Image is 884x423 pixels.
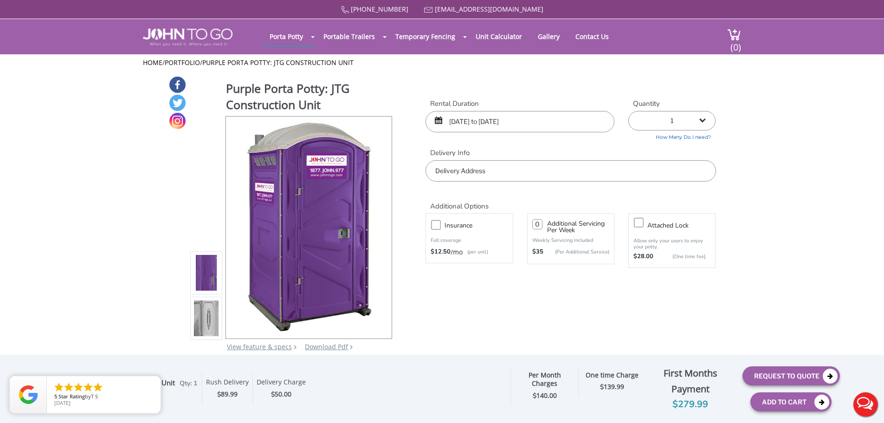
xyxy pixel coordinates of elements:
input: Delivery Address [426,160,716,182]
img: Call [341,6,349,14]
img: JOHN to go [143,28,232,46]
span: 89.99 [221,390,238,398]
a: Facebook [169,77,186,93]
strong: Per Month Charges [529,371,561,388]
span: Star Rating [58,393,85,400]
li:  [73,382,84,393]
div: Delivery Charge [257,378,306,389]
p: Allow only your users to enjoy your potty. [633,238,710,250]
strong: $12.50 [431,247,451,257]
label: Rental Duration [426,99,614,109]
a: Home [143,58,162,67]
a: How Many Do I need? [628,130,716,141]
div: $ [206,389,249,400]
a: Temporary Fencing [388,27,462,46]
a: View feature & specs [227,342,292,351]
input: 0 [532,219,542,229]
h3: Additional Servicing Per Week [547,221,609,234]
strong: $ [533,391,557,400]
div: Colors may vary [190,354,393,363]
button: Add To Cart [750,392,832,411]
ul: / / [143,58,741,67]
a: Twitter [169,95,186,111]
a: Instagram [169,113,186,129]
li:  [63,382,74,393]
span: 50.00 [275,390,291,398]
a: Unit Calculator [469,27,529,46]
img: Product [194,163,219,382]
button: Live Chat [847,386,884,423]
h3: Insurance [445,220,517,231]
a: Contact Us [568,27,616,46]
li:  [92,382,103,393]
p: Full coverage [431,236,508,245]
img: chevron.png [350,345,353,349]
img: Mail [424,7,433,13]
a: Download Pdf [305,342,348,351]
h3: Attached lock [647,220,720,231]
a: [EMAIL_ADDRESS][DOMAIN_NAME] [435,5,543,13]
p: {One time fee} [658,252,706,261]
a: Porta Potty [263,27,310,46]
span: T S [91,393,98,400]
p: Weekly Servicing Included [532,237,609,244]
span: (0) [730,33,741,53]
span: 5 [54,393,57,400]
span: 140.00 [536,391,557,400]
div: First Months Payment [645,365,736,397]
div: $ [257,389,306,400]
span: 139.99 [604,382,624,391]
p: (per unit) [463,247,488,257]
img: Product [239,117,379,335]
li:  [83,382,94,393]
strong: $28.00 [633,252,653,261]
label: Delivery Info [426,148,716,158]
img: cart a [727,28,741,41]
a: [PHONE_NUMBER] [351,5,408,13]
a: Portfolio [165,58,200,67]
a: Purple Porta Potty: JTG Construction Unit [202,58,354,67]
img: Review Rating [19,385,38,404]
a: Gallery [531,27,567,46]
h1: Purple Porta Potty: JTG Construction Unit [226,80,393,115]
label: Quantity [628,99,716,109]
li:  [53,382,65,393]
img: right arrow icon [294,345,297,349]
div: Rush Delivery [206,378,249,389]
span: Qty: 1 [180,379,197,388]
div: $279.99 [645,397,736,412]
a: Portable Trailers [316,27,382,46]
input: Start date | End date [426,111,614,132]
p: (Per Additional Service) [543,248,609,255]
button: Request To Quote [742,366,840,385]
h2: Additional Options [426,191,716,211]
strong: $35 [532,247,543,257]
strong: One time Charge [586,371,639,379]
span: by [54,394,153,400]
span: [DATE] [54,399,71,406]
div: /mo [431,247,508,257]
strong: $ [600,383,624,391]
